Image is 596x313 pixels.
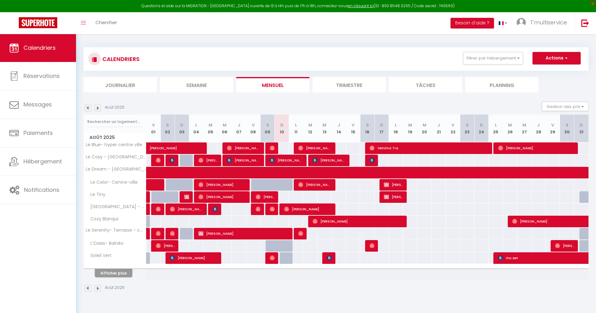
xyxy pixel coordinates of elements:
[85,142,142,147] span: Le Blue- hyper centre ville
[227,142,260,154] span: [PERSON_NAME]
[423,122,426,128] abbr: M
[560,115,574,142] th: 30
[252,122,255,128] abbr: V
[275,115,289,142] th: 10
[85,252,113,259] span: Soleil Vert
[270,203,274,215] span: [PERSON_NAME] [PERSON_NAME]
[512,12,575,34] a: ... T'multiservice
[360,115,374,142] th: 16
[203,115,218,142] th: 05
[217,115,232,142] th: 06
[85,203,147,210] span: [GEOGRAPHIC_DATA] - Centre-ville
[213,203,217,215] span: [PERSON_NAME]
[537,122,540,128] abbr: J
[369,142,489,154] span: Yemima Tra
[503,115,517,142] th: 26
[551,122,554,128] abbr: V
[446,115,460,142] th: 22
[84,77,157,92] li: Journalier
[327,252,332,264] span: [PERSON_NAME]
[189,115,203,142] th: 04
[180,122,183,128] abbr: D
[542,102,588,111] button: Gestion des prix
[323,122,326,128] abbr: M
[198,179,246,191] span: [PERSON_NAME]
[451,18,494,28] button: Besoin d'aide ?
[480,122,483,128] abbr: D
[389,115,403,142] th: 18
[84,133,146,142] span: Août 2025
[105,285,125,291] p: Août 2025
[95,19,117,26] span: Chercher
[270,154,303,166] span: [PERSON_NAME]
[369,154,374,166] span: [PERSON_NAME]
[209,122,212,128] abbr: M
[146,228,150,240] a: [PERSON_NAME]
[95,269,132,277] button: Afficher plus
[85,167,147,172] span: Le Dream - [GEOGRAPHIC_DATA]
[23,100,52,108] span: Messages
[270,252,274,264] span: [PERSON_NAME]
[101,52,140,66] h3: CALENDRIERS
[495,122,497,128] abbr: L
[466,122,469,128] abbr: S
[465,77,538,92] li: Planning
[170,203,203,215] span: [PERSON_NAME]
[332,115,346,142] th: 14
[160,77,233,92] li: Semaine
[298,142,332,154] span: [PERSON_NAME]
[366,122,369,128] abbr: S
[532,115,546,142] th: 28
[156,228,160,239] span: [PERSON_NAME]
[232,115,246,142] th: 07
[380,122,383,128] abbr: D
[23,157,62,165] span: Hébergement
[85,216,120,223] span: Cozy Blanqui
[256,203,260,215] span: [PERSON_NAME] [PERSON_NAME]
[156,203,160,215] span: [PERSON_NAME]
[417,115,432,142] th: 20
[170,252,218,264] span: [PERSON_NAME]
[23,44,56,52] span: Calendriers
[352,122,354,128] abbr: V
[85,228,147,233] span: Le Serenity- Terrasse - cœur de ville
[437,122,440,128] abbr: J
[166,122,169,128] abbr: S
[170,154,175,166] span: [PERSON_NAME]
[198,228,289,239] span: [PERSON_NAME]
[555,240,574,252] span: [PERSON_NAME]
[23,72,60,80] span: Réservations
[289,115,303,142] th: 11
[318,115,332,142] th: 13
[23,129,53,137] span: Paiements
[395,122,397,128] abbr: L
[517,115,532,142] th: 27
[156,154,160,166] span: [PERSON_NAME]
[389,77,462,92] li: Tâches
[160,115,175,142] th: 02
[451,122,454,128] abbr: V
[146,115,161,142] th: 01
[85,191,108,198] span: Le Tiny
[87,116,143,127] input: Rechercher un logement...
[246,115,261,142] th: 08
[236,77,309,92] li: Mensuel
[338,122,340,128] abbr: J
[19,17,57,28] img: Super Booking
[460,115,475,142] th: 23
[546,115,560,142] th: 29
[384,191,403,203] span: [PERSON_NAME]
[223,122,227,128] abbr: M
[238,122,240,128] abbr: J
[150,139,207,151] span: [PERSON_NAME]
[260,115,275,142] th: 09
[566,122,568,128] abbr: S
[152,122,155,128] abbr: V
[498,142,575,154] span: [PERSON_NAME]
[270,142,274,154] span: [PERSON_NAME]
[198,154,217,166] span: [PERSON_NAME]
[85,155,147,159] span: Le Cosy - [GEOGRAPHIC_DATA]
[574,115,588,142] th: 31
[170,228,175,239] span: [PERSON_NAME]
[313,215,404,227] span: [PERSON_NAME]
